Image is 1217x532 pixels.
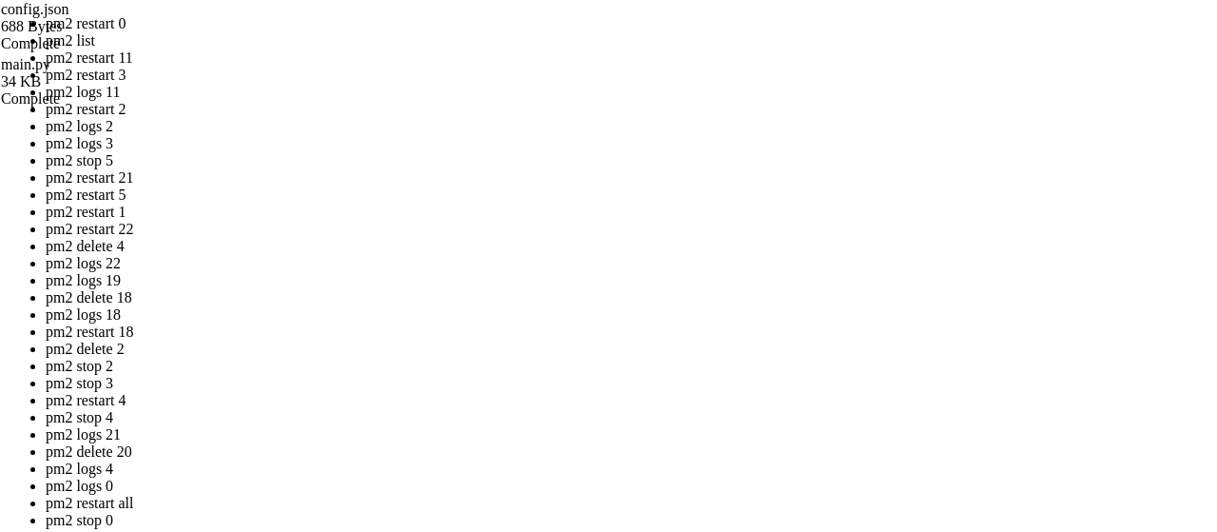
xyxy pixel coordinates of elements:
x-row: * Management: [URL][DOMAIN_NAME] [8,55,971,71]
x-row: Last login: [DATE] from [TECHNICAL_ID] [8,214,971,230]
span: main.py [1,56,191,90]
x-row: * Support: [URL][DOMAIN_NAME] [8,71,971,88]
x-row: root@homeless-cock:~# pm [8,230,971,246]
div: Complete [1,90,191,108]
div: 688 Bytes [1,18,191,35]
span: config.json [1,1,191,35]
x-row: To restore this content, you can run the 'unminimize' command. [8,150,971,167]
span: config.json [1,1,69,17]
x-row: New release '24.04.3 LTS' available. [8,167,971,183]
x-row: * Documentation: [URL][DOMAIN_NAME] [8,39,971,55]
x-row: not required on a system that users do not log into. [8,119,971,135]
x-row: This system has been minimized by removing packages and content that are [8,103,971,119]
x-row: Run 'do-release-upgrade' to upgrade to it. [8,183,971,199]
x-row: Welcome to Ubuntu 22.04.2 LTS (GNU/Linux 5.15.0-152-generic x86_64) [8,8,971,24]
span: main.py [1,56,50,72]
div: Complete [1,35,191,52]
div: (24, 14) [201,230,208,246]
div: 34 KB [1,73,191,90]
